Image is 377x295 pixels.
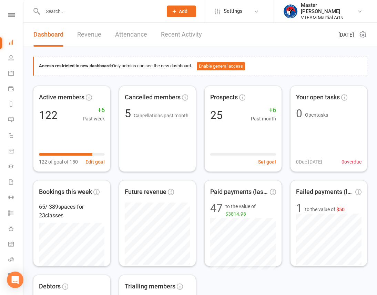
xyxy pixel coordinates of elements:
a: Product Sales [8,144,24,159]
div: VTEAM Martial Arts [301,14,357,21]
div: Only admins can see the new dashboard. [39,62,362,70]
span: Cancelled members [125,92,181,102]
span: Future revenue [125,187,166,197]
span: Bookings this week [39,187,92,197]
button: Edit goal [85,158,105,166]
span: Trialling members [125,282,175,292]
span: +6 [83,105,105,115]
span: 0 Due [DATE] [296,158,322,166]
div: 25 [210,110,223,121]
span: Paid payments (last 7d) [210,187,268,197]
input: Search... [41,7,158,16]
a: General attendance kiosk mode [8,237,24,253]
div: 47 [210,203,223,218]
span: 0 overdue [342,158,361,166]
div: Open Intercom Messenger [7,272,23,288]
button: Add [167,6,196,17]
button: Set goal [258,158,276,166]
span: Failed payments (last 30d) [296,187,354,197]
a: Roll call kiosk mode [8,253,24,268]
div: 0 [296,108,302,119]
span: Debtors [39,282,61,292]
a: Revenue [77,23,101,47]
a: Reports [8,97,24,113]
span: 122 of goal of 150 [39,158,78,166]
span: Your open tasks [296,92,340,102]
a: Payments [8,82,24,97]
a: What's New [8,222,24,237]
span: [DATE] [338,31,354,39]
div: 65 / 389 spaces for 23 classes [39,203,105,220]
span: +6 [251,105,276,115]
button: Enable general access [197,62,245,70]
a: People [8,51,24,66]
a: Dashboard [33,23,63,47]
a: Attendance [115,23,147,47]
a: Class kiosk mode [8,268,24,284]
span: Open tasks [305,112,328,118]
span: 5 [125,107,134,120]
span: Active members [39,92,84,102]
a: Dashboard [8,35,24,51]
span: Cancellations past month [134,113,188,118]
span: to the value of [305,206,345,213]
span: to the value of [225,203,276,218]
img: thumb_image1628552580.png [284,4,297,18]
span: Prospects [210,92,238,102]
span: Settings [224,3,243,19]
span: Past week [83,115,105,122]
span: $50 [336,207,345,212]
span: Past month [251,115,276,122]
div: 1 [296,203,302,214]
div: 122 [39,110,58,121]
div: Master [PERSON_NAME] [301,2,357,14]
a: Calendar [8,66,24,82]
strong: Access restricted to new dashboard: [39,63,112,68]
span: $3814.98 [225,211,246,217]
a: Recent Activity [161,23,202,47]
span: Add [179,9,187,14]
